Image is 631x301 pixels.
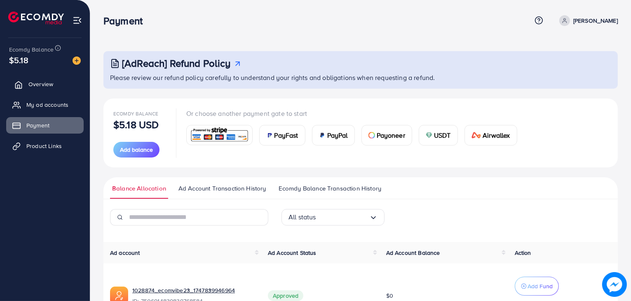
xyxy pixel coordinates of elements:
[26,101,68,109] span: My ad accounts
[266,132,273,139] img: card
[281,209,385,226] div: Search for option
[120,146,153,154] span: Add balance
[112,184,166,193] span: Balance Allocation
[316,211,369,223] input: Search for option
[471,132,481,139] img: card
[189,126,250,144] img: card
[113,110,158,117] span: Ecomdy Balance
[6,76,84,92] a: Overview
[377,130,405,140] span: Payoneer
[279,184,381,193] span: Ecomdy Balance Transaction History
[274,130,298,140] span: PayFast
[110,73,613,82] p: Please review our refund policy carefully to understand your rights and obligations when requesti...
[110,249,140,257] span: Ad account
[602,272,627,297] img: image
[132,286,235,294] a: 1028874_ecomvibe23_1747839946964
[528,281,553,291] p: Add Fund
[9,45,54,54] span: Ecomdy Balance
[178,184,266,193] span: Ad Account Transaction History
[319,132,326,139] img: card
[515,249,531,257] span: Action
[186,125,253,145] a: card
[573,16,618,26] p: [PERSON_NAME]
[426,132,432,139] img: card
[464,125,517,146] a: cardAirwallex
[368,132,375,139] img: card
[6,96,84,113] a: My ad accounts
[73,16,82,25] img: menu
[26,121,49,129] span: Payment
[515,277,559,296] button: Add Fund
[186,108,524,118] p: Or choose another payment gate to start
[113,142,160,158] button: Add balance
[312,125,355,146] a: cardPayPal
[6,117,84,134] a: Payment
[268,249,317,257] span: Ad Account Status
[26,142,62,150] span: Product Links
[113,120,159,129] p: $5.18 USD
[386,249,440,257] span: Ad Account Balance
[122,57,231,69] h3: [AdReach] Refund Policy
[419,125,458,146] a: cardUSDT
[6,138,84,154] a: Product Links
[259,125,305,146] a: cardPayFast
[386,292,393,300] span: $0
[28,80,53,88] span: Overview
[103,15,149,27] h3: Payment
[9,54,28,66] span: $5.18
[434,130,451,140] span: USDT
[73,56,81,65] img: image
[327,130,348,140] span: PayPal
[289,211,316,223] span: All status
[8,12,64,24] img: logo
[268,290,303,301] span: Approved
[361,125,412,146] a: cardPayoneer
[483,130,510,140] span: Airwallex
[556,15,618,26] a: [PERSON_NAME]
